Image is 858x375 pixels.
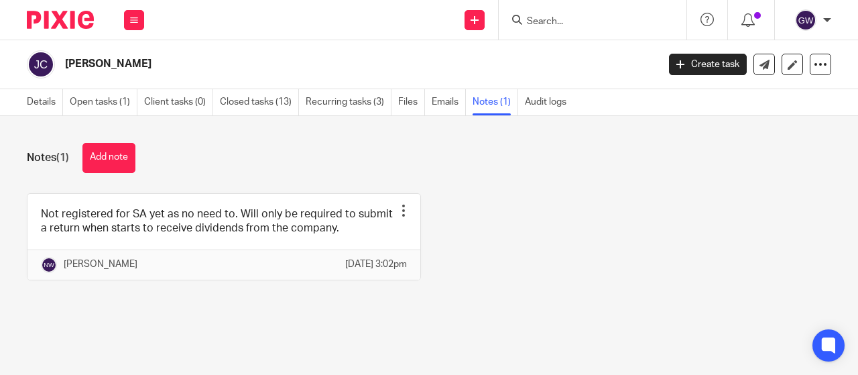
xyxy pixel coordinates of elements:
[65,57,532,71] h2: [PERSON_NAME]
[526,16,646,28] input: Search
[64,258,137,271] p: [PERSON_NAME]
[27,89,63,115] a: Details
[144,89,213,115] a: Client tasks (0)
[27,151,69,165] h1: Notes
[669,54,747,75] a: Create task
[525,89,573,115] a: Audit logs
[220,89,299,115] a: Closed tasks (13)
[56,152,69,163] span: (1)
[795,9,816,31] img: svg%3E
[27,11,94,29] img: Pixie
[345,258,407,271] p: [DATE] 3:02pm
[82,143,135,173] button: Add note
[432,89,466,115] a: Emails
[473,89,518,115] a: Notes (1)
[306,89,391,115] a: Recurring tasks (3)
[398,89,425,115] a: Files
[70,89,137,115] a: Open tasks (1)
[41,257,57,273] img: svg%3E
[27,50,55,78] img: svg%3E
